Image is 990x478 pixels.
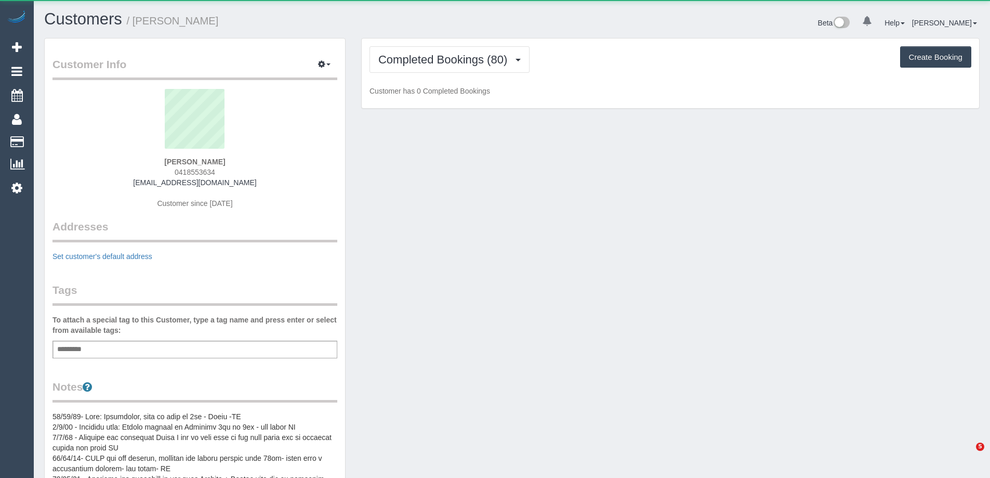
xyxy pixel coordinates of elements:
legend: Notes [52,379,337,403]
a: [PERSON_NAME] [912,19,977,27]
strong: [PERSON_NAME] [164,158,225,166]
button: Completed Bookings (80) [369,46,530,73]
span: 0418553634 [175,168,215,176]
iframe: Intercom live chat [955,443,980,468]
span: Customer since [DATE] [157,199,232,208]
a: Help [885,19,905,27]
img: Automaid Logo [6,10,27,25]
p: Customer has 0 Completed Bookings [369,86,971,96]
button: Create Booking [900,46,971,68]
small: / [PERSON_NAME] [127,15,219,27]
span: 5 [976,443,984,451]
a: [EMAIL_ADDRESS][DOMAIN_NAME] [133,178,256,187]
a: Set customer's default address [52,252,152,261]
label: To attach a special tag to this Customer, type a tag name and press enter or select from availabl... [52,315,337,335]
a: Beta [818,19,850,27]
legend: Customer Info [52,57,337,80]
img: New interface [833,17,850,30]
legend: Tags [52,282,337,306]
a: Customers [44,10,122,28]
span: Completed Bookings (80) [378,53,512,66]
